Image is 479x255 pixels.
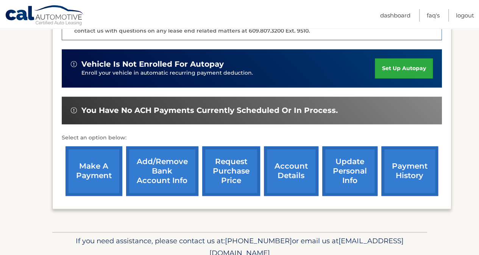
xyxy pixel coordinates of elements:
a: Dashboard [380,9,410,22]
a: Cal Automotive [5,5,84,27]
img: alert-white.svg [71,61,77,67]
p: The end of your lease is approaching soon. A member of our lease end team will be in touch soon t... [74,9,437,34]
span: [PHONE_NUMBER] [225,236,292,245]
img: alert-white.svg [71,107,77,113]
a: make a payment [66,146,122,196]
a: Logout [456,9,474,22]
p: Select an option below: [62,133,442,142]
a: account details [264,146,318,196]
span: vehicle is not enrolled for autopay [81,59,224,69]
span: You have no ACH payments currently scheduled or in process. [81,106,338,115]
p: Enroll your vehicle in automatic recurring payment deduction. [81,69,375,77]
a: Add/Remove bank account info [126,146,198,196]
a: FAQ's [427,9,440,22]
a: set up autopay [375,58,432,78]
a: payment history [381,146,438,196]
a: request purchase price [202,146,260,196]
a: update personal info [322,146,378,196]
